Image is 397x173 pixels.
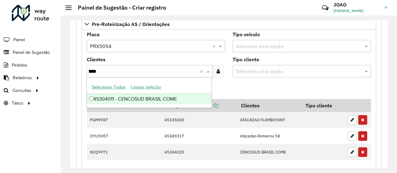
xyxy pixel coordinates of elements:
[198,102,218,109] a: Copiar
[82,19,376,29] a: Pre-Roteirização AS / Orientações
[13,75,32,81] span: Relatórios
[200,67,205,75] span: Clear all
[72,4,166,11] h2: Painel de Sugestão - Criar registro
[87,31,100,38] label: Placa
[87,94,212,104] div: 45304011 - CENCOSUD BRASIL COME
[89,82,128,92] button: Selecionar Todos
[87,144,117,160] td: NCQ9971
[13,37,25,43] span: Painel
[92,22,170,27] span: Pre-Roteirização AS / Orientações
[161,128,237,144] td: 45389317
[319,1,332,15] a: Contato Rápido
[301,99,344,112] th: Tipo cliente
[87,56,105,63] label: Clientes
[237,128,301,144] td: Atacadao Romeiros 58
[161,112,237,128] td: 45335000
[237,112,301,128] td: ATACADAO FLAMBOYANT
[12,62,27,68] span: Pedidos
[233,56,259,63] label: Tipo cliente
[161,144,237,160] td: 45304025
[212,42,217,50] span: Clear all
[333,2,380,8] h3: JOAO
[237,144,301,160] td: CENCOSUD BRASIL COME
[233,31,260,38] label: Tipo veículo
[333,8,380,14] span: [PERSON_NAME]
[237,99,301,112] th: Clientes
[12,100,23,106] span: Tático
[87,77,212,108] ng-dropdown-panel: Options list
[12,87,31,94] span: Consultas
[128,82,164,92] button: Limpar seleção
[87,128,117,144] td: OYU5H57
[13,49,50,56] span: Painel de Sugestão
[87,112,117,128] td: PGM9F87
